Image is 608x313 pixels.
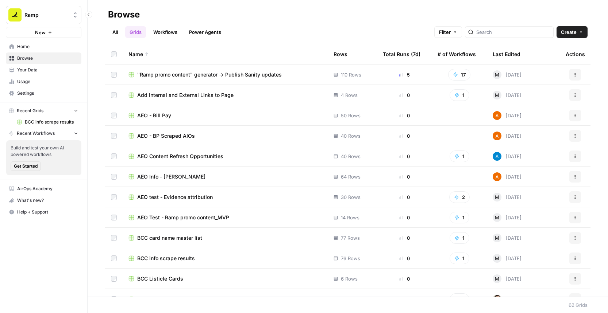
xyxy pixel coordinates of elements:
[6,206,81,218] button: Help + Support
[495,234,499,242] span: M
[439,28,451,36] span: Filter
[137,91,234,99] span: Add Internal and External Links to Page
[17,90,78,97] span: Settings
[495,91,499,99] span: M
[493,152,522,161] div: [DATE]
[6,52,81,64] a: Browse
[383,112,426,119] div: 0
[493,44,520,64] div: Last Edited
[8,8,22,21] img: Ramp Logo
[383,91,426,99] div: 0
[14,116,81,128] a: BCC info scrape results
[137,296,209,303] span: Brex backlinks to cards page
[493,132,501,140] img: i32oznjerd8hxcycc1k00ct90jt3
[383,71,426,78] div: 5
[449,191,470,203] button: 2
[128,296,322,303] a: Brex backlinks to cards page
[128,193,322,201] a: AEO test - Evidence attribution
[137,193,213,201] span: AEO test - Evidence attribution
[128,153,322,160] a: AEO Content Refresh Opportunities
[438,44,476,64] div: # of Workflows
[495,255,499,262] span: M
[6,183,81,195] a: AirOps Academy
[341,91,358,99] span: 4 Rows
[493,172,522,181] div: [DATE]
[128,71,322,78] a: "Ramp promo content" generator -> Publish Sanity updates
[341,112,361,119] span: 50 Rows
[383,153,426,160] div: 0
[17,107,43,114] span: Recent Grids
[6,76,81,87] a: Usage
[137,214,229,221] span: AEO Test - Ramp promo content_MVP
[493,152,501,161] img: o3cqybgnmipr355j8nz4zpq1mc6x
[450,150,469,162] button: 1
[17,78,78,85] span: Usage
[128,132,322,140] a: AEO - BP Scraped AIOs
[341,234,360,242] span: 77 Rows
[383,275,426,282] div: 0
[137,234,202,242] span: BCC card name master list
[128,91,322,99] a: Add Internal and External Links to Page
[17,67,78,73] span: Your Data
[383,193,426,201] div: 0
[128,173,322,180] a: AEO Info - [PERSON_NAME]
[137,71,282,78] span: "Ramp promo content" generator -> Publish Sanity updates
[341,71,361,78] span: 110 Rows
[493,213,522,222] div: [DATE]
[6,41,81,52] a: Home
[6,6,81,24] button: Workspace: Ramp
[24,11,69,19] span: Ramp
[341,296,363,303] span: 472 Rows
[6,128,81,139] button: Recent Workflows
[137,132,195,140] span: AEO - BP Scraped AIOs
[137,255,195,262] span: BCC info scrape results
[108,26,122,38] a: All
[341,153,361,160] span: 40 Rows
[493,111,522,120] div: [DATE]
[108,9,140,20] div: Browse
[383,44,420,64] div: Total Runs (7d)
[450,212,469,223] button: 1
[448,69,470,81] button: 17
[341,255,360,262] span: 76 Rows
[569,301,588,309] div: 62 Grids
[128,234,322,242] a: BCC card name master list
[450,253,469,264] button: 1
[137,112,171,119] span: AEO - Bill Pay
[17,130,55,137] span: Recent Workflows
[25,119,78,125] span: BCC info scrape results
[561,28,577,36] span: Create
[11,145,77,158] span: Build and test your own AI powered workflows
[383,173,426,180] div: 0
[476,28,550,36] input: Search
[493,132,522,140] div: [DATE]
[557,26,588,38] button: Create
[493,234,522,242] div: [DATE]
[341,193,361,201] span: 30 Rows
[185,26,226,38] a: Power Agents
[137,275,183,282] span: BCC Listicle Cards
[493,295,522,304] div: [DATE]
[493,70,522,79] div: [DATE]
[6,105,81,116] button: Recent Grids
[434,26,462,38] button: Filter
[17,209,78,215] span: Help + Support
[493,172,501,181] img: i32oznjerd8hxcycc1k00ct90jt3
[128,112,322,119] a: AEO - Bill Pay
[17,55,78,62] span: Browse
[495,214,499,221] span: M
[128,214,322,221] a: AEO Test - Ramp promo content_MVP
[493,91,522,99] div: [DATE]
[6,27,81,38] button: New
[495,71,499,78] span: M
[149,26,182,38] a: Workflows
[341,214,359,221] span: 14 Rows
[6,195,81,206] div: What's new?
[383,214,426,221] div: 0
[35,29,46,36] span: New
[341,132,361,140] span: 40 Rows
[495,275,499,282] span: M
[137,173,205,180] span: AEO Info - [PERSON_NAME]
[341,275,358,282] span: 6 Rows
[6,195,81,206] button: What's new?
